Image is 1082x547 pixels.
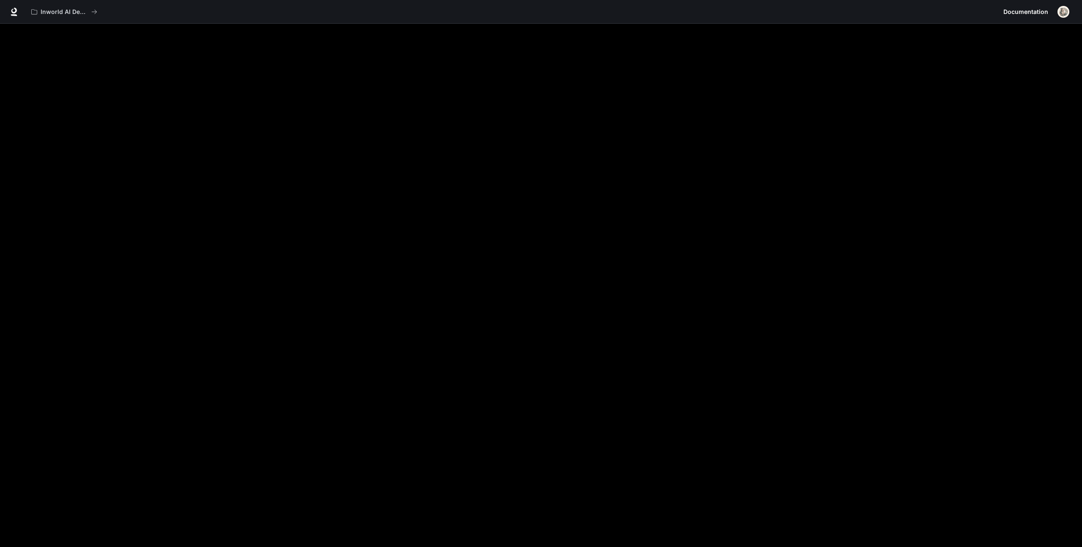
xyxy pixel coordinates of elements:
[1000,3,1052,20] a: Documentation
[27,3,101,20] button: All workspaces
[1057,6,1069,18] img: User avatar
[41,8,88,16] p: Inworld AI Demos
[1003,7,1048,17] span: Documentation
[1055,3,1072,20] button: User avatar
